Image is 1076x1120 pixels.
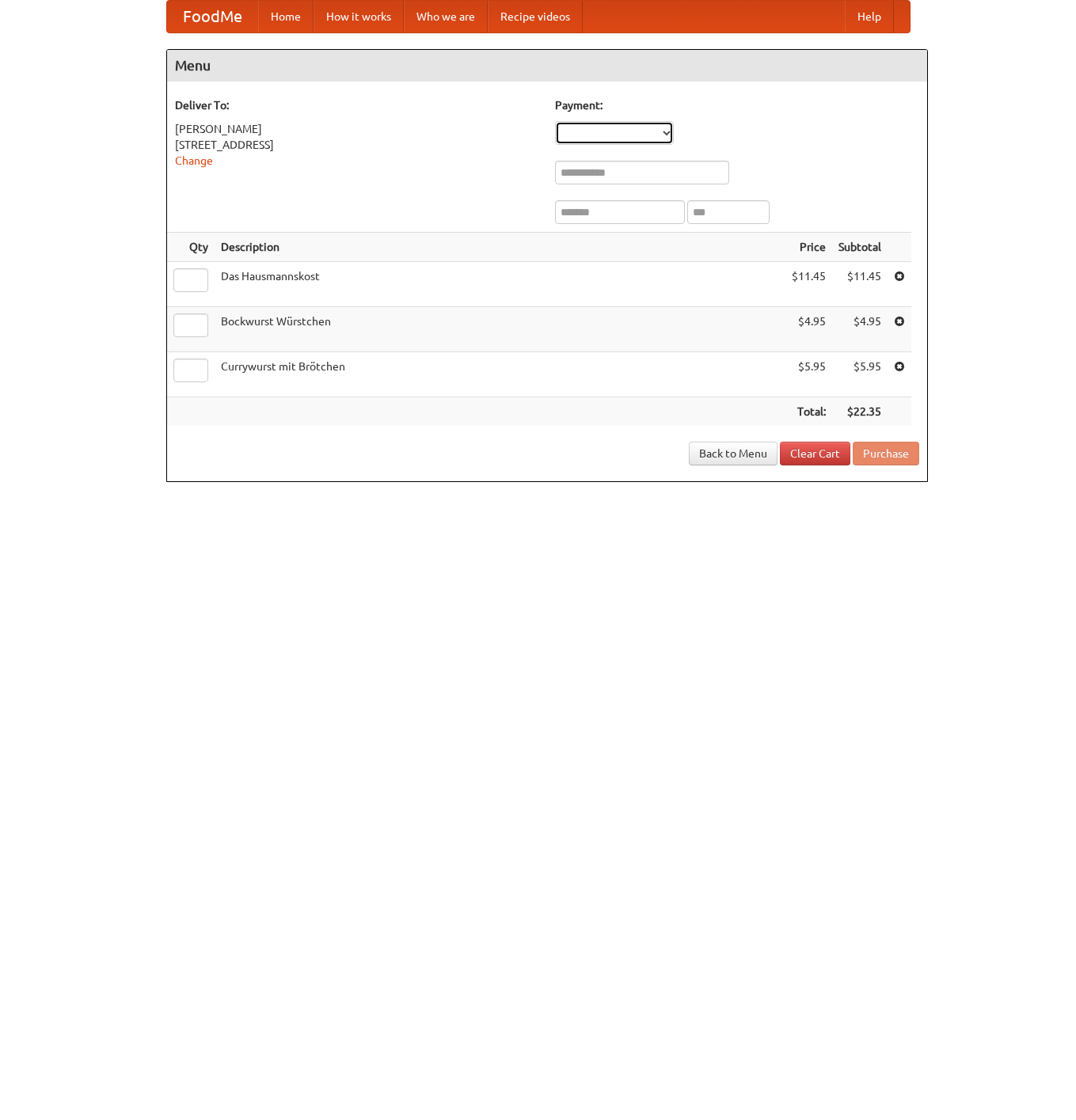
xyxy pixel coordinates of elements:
[215,352,785,397] td: Currywurst mit Brötchen
[167,233,215,262] th: Qty
[167,1,258,32] a: FoodMe
[832,307,888,352] td: $4.95
[215,233,785,262] th: Description
[785,307,832,352] td: $4.95
[785,397,832,427] th: Total:
[215,307,785,352] td: Bockwurst Würstchen
[780,442,850,465] a: Clear Cart
[689,442,778,465] a: Back to Menu
[555,97,919,113] h5: Payment:
[785,262,832,307] td: $11.45
[314,1,404,32] a: How it works
[832,352,888,397] td: $5.95
[832,262,888,307] td: $11.45
[832,233,888,262] th: Subtotal
[258,1,314,32] a: Home
[404,1,488,32] a: Who we are
[175,121,539,137] div: [PERSON_NAME]
[785,233,832,262] th: Price
[853,442,919,465] button: Purchase
[175,97,539,113] h5: Deliver To:
[167,50,927,82] h4: Menu
[845,1,894,32] a: Help
[175,154,213,167] a: Change
[832,397,888,427] th: $22.35
[215,262,785,307] td: Das Hausmannskost
[785,352,832,397] td: $5.95
[488,1,583,32] a: Recipe videos
[175,137,539,153] div: [STREET_ADDRESS]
